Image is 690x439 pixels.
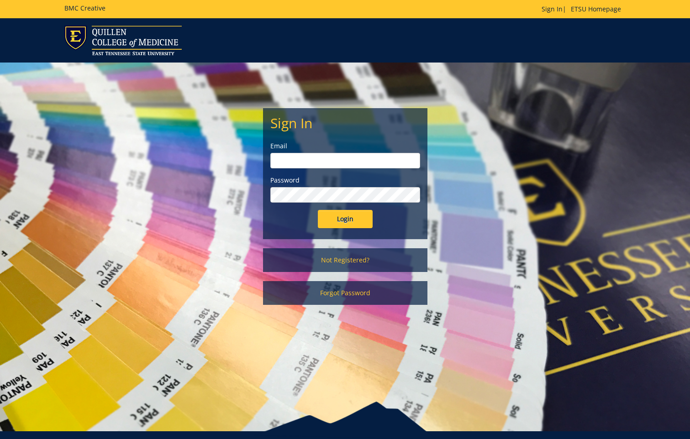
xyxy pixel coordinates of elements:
[64,5,105,11] h5: BMC Creative
[270,141,420,151] label: Email
[542,5,563,13] a: Sign In
[318,210,373,228] input: Login
[566,5,626,13] a: ETSU Homepage
[270,115,420,131] h2: Sign In
[542,5,626,14] p: |
[263,248,427,272] a: Not Registered?
[270,176,420,185] label: Password
[263,281,427,305] a: Forgot Password
[64,26,182,55] img: ETSU logo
